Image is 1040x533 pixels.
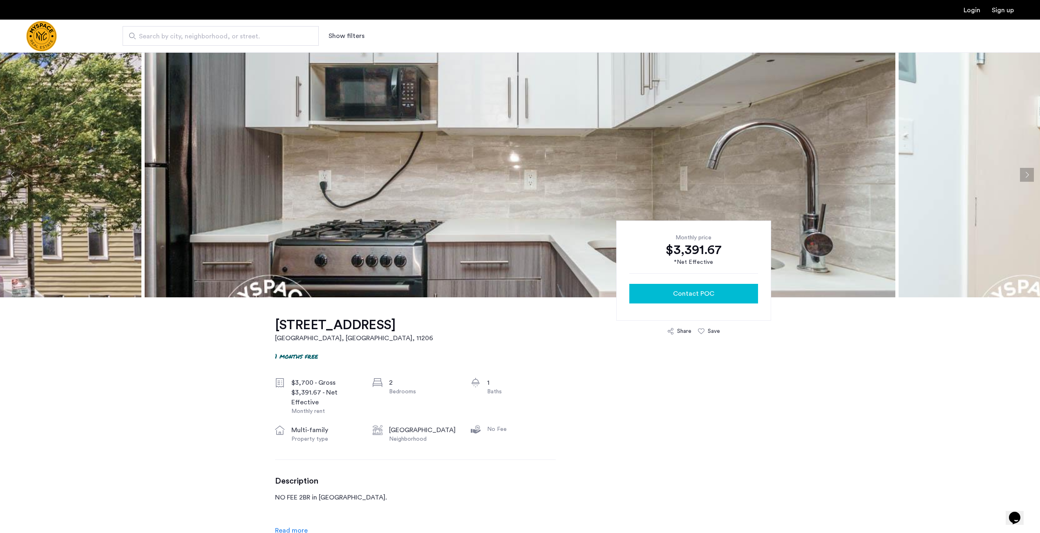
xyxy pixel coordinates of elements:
[275,493,556,522] p: NO FEE 2BR in [GEOGRAPHIC_DATA]. Large 2 Bedroom unit. Laundry in building Dishwasher Both rooms ...
[629,284,758,303] button: button
[291,425,360,435] div: multi-family
[139,31,296,41] span: Search by city, neighborhood, or street.
[291,378,360,388] div: $3,700 - Gross
[992,7,1014,13] a: Registration
[677,327,691,335] div: Share
[291,407,360,415] div: Monthly rent
[487,388,556,396] div: Baths
[1006,500,1032,525] iframe: chat widget
[389,425,458,435] div: [GEOGRAPHIC_DATA]
[275,317,433,333] h1: [STREET_ADDRESS]
[487,378,556,388] div: 1
[629,242,758,258] div: $3,391.67
[291,388,360,407] div: $3,391.67 - Net Effective
[389,388,458,396] div: Bedrooms
[291,435,360,443] div: Property type
[6,168,20,182] button: Previous apartment
[629,234,758,242] div: Monthly price
[487,425,556,433] div: No Fee
[145,52,895,297] img: apartment
[964,7,980,13] a: Login
[275,476,556,486] h3: Description
[1020,168,1034,182] button: Next apartment
[123,26,319,46] input: Apartment Search
[673,289,714,299] span: Contact POC
[275,317,433,343] a: [STREET_ADDRESS][GEOGRAPHIC_DATA], [GEOGRAPHIC_DATA], 11206
[629,258,758,267] div: *Net Effective
[275,351,318,361] p: 1 months free
[708,327,720,335] div: Save
[329,31,365,41] button: Show or hide filters
[26,21,57,51] a: Cazamio Logo
[389,378,458,388] div: 2
[389,435,458,443] div: Neighborhood
[26,21,57,51] img: logo
[275,333,433,343] h2: [GEOGRAPHIC_DATA], [GEOGRAPHIC_DATA] , 11206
